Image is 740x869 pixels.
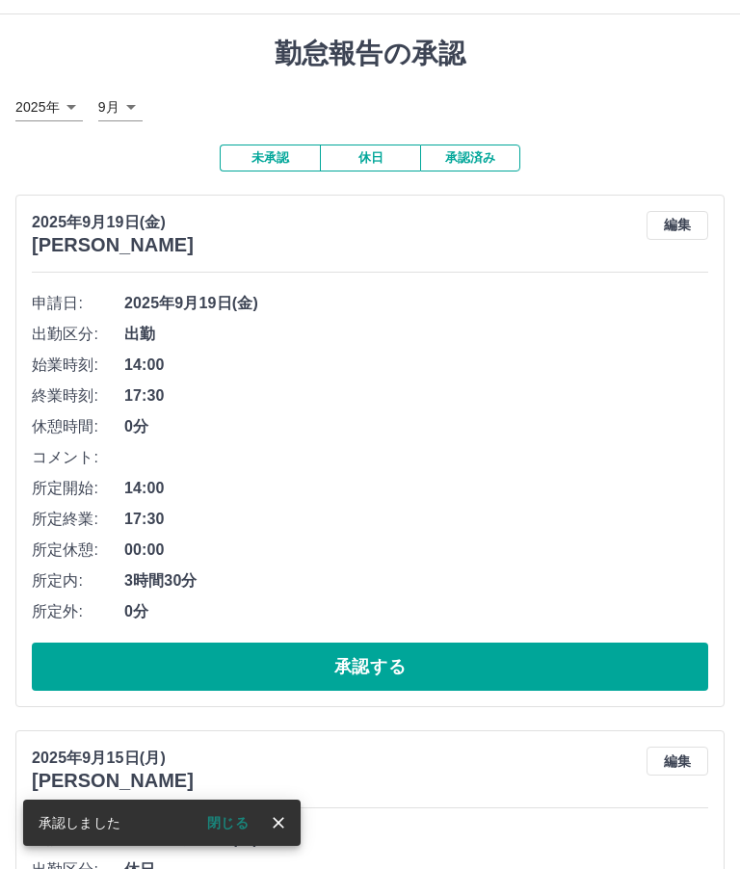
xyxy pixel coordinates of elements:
button: 閉じる [192,808,264,837]
span: 申請日: [32,292,124,315]
span: 0分 [124,600,708,623]
span: 所定内: [32,569,124,592]
h3: [PERSON_NAME] [32,234,194,256]
span: 出勤 [124,323,708,346]
span: 出勤区分: [32,323,124,346]
h1: 勤怠報告の承認 [15,38,725,70]
span: 14:00 [124,354,708,377]
span: 3時間30分 [124,569,708,592]
button: close [264,808,293,837]
h3: [PERSON_NAME] [32,770,194,792]
div: 承認しました [39,805,120,840]
span: 始業時刻: [32,354,124,377]
p: 2025年9月19日(金) [32,211,194,234]
div: 2025年 [15,93,83,121]
span: 2025年9月19日(金) [124,292,708,315]
span: 終業時刻: [32,384,124,408]
span: 所定終業: [32,508,124,531]
span: 17:30 [124,384,708,408]
button: 編集 [647,211,708,240]
button: 承認する [32,643,708,691]
button: 休日 [320,145,420,171]
button: 編集 [647,747,708,776]
span: 17:30 [124,508,708,531]
span: 休憩時間: [32,415,124,438]
span: コメント: [32,446,124,469]
span: 2025年9月15日(月) [124,828,708,851]
button: 承認済み [420,145,520,171]
button: 未承認 [220,145,320,171]
span: 14:00 [124,477,708,500]
span: 所定外: [32,600,124,623]
span: 00:00 [124,539,708,562]
span: 0分 [124,415,708,438]
div: 9月 [98,93,143,121]
span: 所定開始: [32,477,124,500]
p: 2025年9月15日(月) [32,747,194,770]
span: 所定休憩: [32,539,124,562]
